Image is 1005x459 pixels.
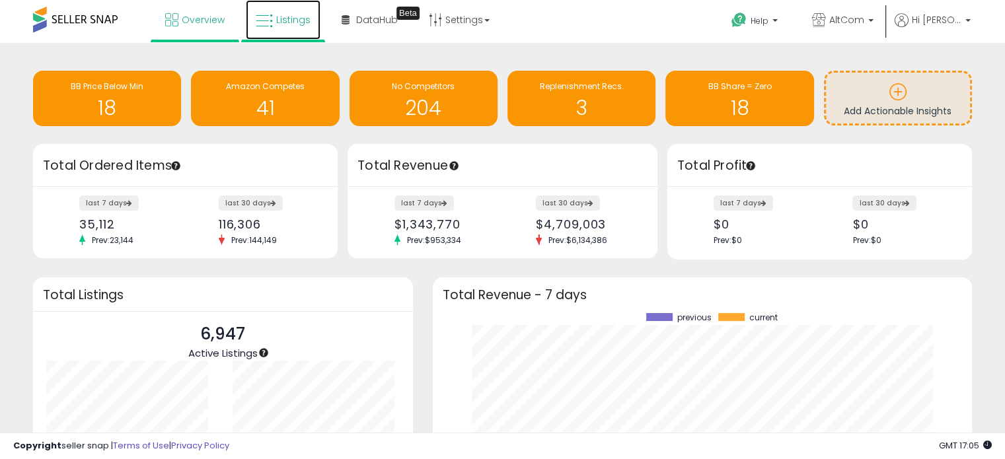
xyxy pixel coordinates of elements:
[85,234,140,246] span: Prev: 23,144
[79,217,175,231] div: 35,112
[443,290,962,300] h3: Total Revenue - 7 days
[43,157,328,175] h3: Total Ordered Items
[665,71,813,126] a: BB Share = Zero 18
[852,195,916,211] label: last 30 days
[258,347,270,359] div: Tooltip anchor
[182,13,225,26] span: Overview
[43,290,403,300] h3: Total Listings
[40,97,174,119] h1: 18
[219,195,283,211] label: last 30 days
[13,440,229,452] div: seller snap | |
[226,81,305,92] span: Amazon Competes
[394,217,493,231] div: $1,343,770
[745,160,757,172] div: Tooltip anchor
[542,234,614,246] span: Prev: $6,134,386
[33,71,181,126] a: BB Price Below Min 18
[350,71,498,126] a: No Competitors 204
[536,217,634,231] div: $4,709,003
[852,217,948,231] div: $0
[188,346,258,360] span: Active Listings
[540,81,624,92] span: Replenishment Recs.
[396,7,420,20] div: Tooltip anchor
[749,313,778,322] span: current
[677,157,962,175] h3: Total Profit
[356,97,491,119] h1: 204
[829,13,864,26] span: AltCom
[394,195,454,211] label: last 7 days
[677,313,712,322] span: previous
[170,160,182,172] div: Tooltip anchor
[113,439,169,452] a: Terms of Use
[514,97,649,119] h1: 3
[536,195,600,211] label: last 30 days
[356,13,398,26] span: DataHub
[939,439,992,452] span: 2025-10-14 17:05 GMT
[276,13,311,26] span: Listings
[219,217,315,231] div: 116,306
[225,234,283,246] span: Prev: 144,149
[13,439,61,452] strong: Copyright
[714,234,742,246] span: Prev: $0
[400,234,468,246] span: Prev: $953,334
[844,104,951,118] span: Add Actionable Insights
[672,97,807,119] h1: 18
[188,322,258,347] p: 6,947
[357,157,648,175] h3: Total Revenue
[507,71,655,126] a: Replenishment Recs. 3
[71,81,143,92] span: BB Price Below Min
[714,217,809,231] div: $0
[392,81,455,92] span: No Competitors
[448,160,460,172] div: Tooltip anchor
[198,97,332,119] h1: 41
[171,439,229,452] a: Privacy Policy
[191,71,339,126] a: Amazon Competes 41
[714,195,773,211] label: last 7 days
[852,234,881,246] span: Prev: $0
[751,15,768,26] span: Help
[912,13,961,26] span: Hi [PERSON_NAME]
[895,13,971,43] a: Hi [PERSON_NAME]
[708,81,771,92] span: BB Share = Zero
[721,2,791,43] a: Help
[826,73,970,124] a: Add Actionable Insights
[79,195,139,211] label: last 7 days
[731,12,747,28] i: Get Help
